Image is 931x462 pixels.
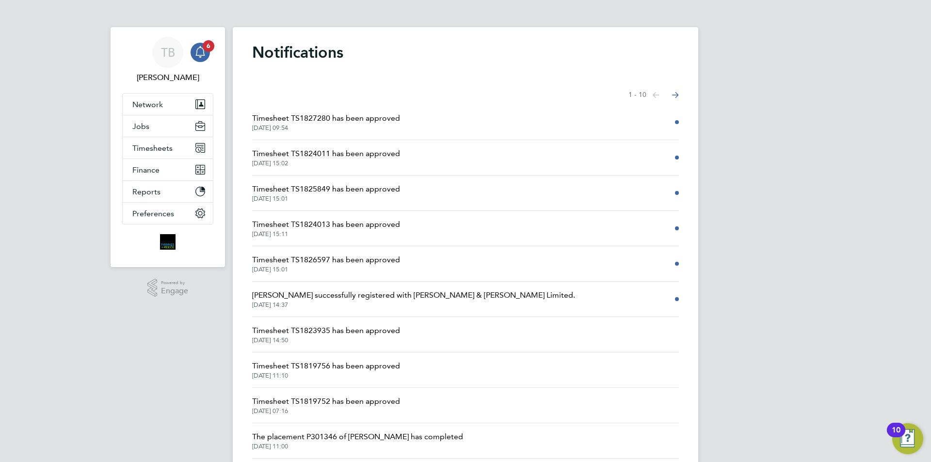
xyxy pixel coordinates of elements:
a: 6 [191,37,210,68]
a: Timesheet TS1825849 has been approved[DATE] 15:01 [252,183,400,203]
a: The placement P301346 of [PERSON_NAME] has completed[DATE] 11:00 [252,431,463,450]
a: Powered byEngage [147,279,189,297]
span: [DATE] 15:11 [252,230,400,238]
button: Reports [123,181,213,202]
a: Timesheet TS1819756 has been approved[DATE] 11:10 [252,360,400,380]
span: [DATE] 09:54 [252,124,400,132]
button: Preferences [123,203,213,224]
span: Reports [132,187,161,196]
span: Powered by [161,279,188,287]
span: [DATE] 07:16 [252,407,400,415]
span: The placement P301346 of [PERSON_NAME] has completed [252,431,463,443]
span: [DATE] 15:02 [252,159,400,167]
div: 10 [892,430,900,443]
span: Tegan Bligh [122,72,213,83]
a: Timesheet TS1823935 has been approved[DATE] 14:50 [252,325,400,344]
span: Timesheets [132,143,173,153]
a: Timesheet TS1819752 has been approved[DATE] 07:16 [252,396,400,415]
span: Timesheet TS1823935 has been approved [252,325,400,336]
span: [DATE] 15:01 [252,266,400,273]
button: Timesheets [123,137,213,159]
a: [PERSON_NAME] successfully registered with [PERSON_NAME] & [PERSON_NAME] Limited.[DATE] 14:37 [252,289,575,309]
span: Preferences [132,209,174,218]
span: 1 - 10 [628,90,646,100]
button: Finance [123,159,213,180]
a: Timesheet TS1827280 has been approved[DATE] 09:54 [252,112,400,132]
span: Network [132,100,163,109]
nav: Main navigation [111,27,225,267]
span: Timesheet TS1819756 has been approved [252,360,400,372]
span: Finance [132,165,160,175]
span: [PERSON_NAME] successfully registered with [PERSON_NAME] & [PERSON_NAME] Limited. [252,289,575,301]
span: Engage [161,287,188,295]
span: Timesheet TS1826597 has been approved [252,254,400,266]
span: Timesheet TS1825849 has been approved [252,183,400,195]
button: Network [123,94,213,115]
span: Timesheet TS1827280 has been approved [252,112,400,124]
button: Jobs [123,115,213,137]
span: [DATE] 11:00 [252,443,463,450]
span: [DATE] 11:10 [252,372,400,380]
span: Timesheet TS1824011 has been approved [252,148,400,159]
span: TB [161,46,175,59]
a: Timesheet TS1824011 has been approved[DATE] 15:02 [252,148,400,167]
span: Timesheet TS1819752 has been approved [252,396,400,407]
img: bromak-logo-retina.png [160,234,176,250]
a: Go to home page [122,234,213,250]
nav: Select page of notifications list [628,85,679,105]
span: [DATE] 14:37 [252,301,575,309]
span: Timesheet TS1824013 has been approved [252,219,400,230]
span: Jobs [132,122,149,131]
a: TB[PERSON_NAME] [122,37,213,83]
a: Timesheet TS1824013 has been approved[DATE] 15:11 [252,219,400,238]
h1: Notifications [252,43,679,62]
span: 6 [203,40,214,52]
span: [DATE] 14:50 [252,336,400,344]
button: Open Resource Center, 10 new notifications [892,423,923,454]
span: [DATE] 15:01 [252,195,400,203]
a: Timesheet TS1826597 has been approved[DATE] 15:01 [252,254,400,273]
